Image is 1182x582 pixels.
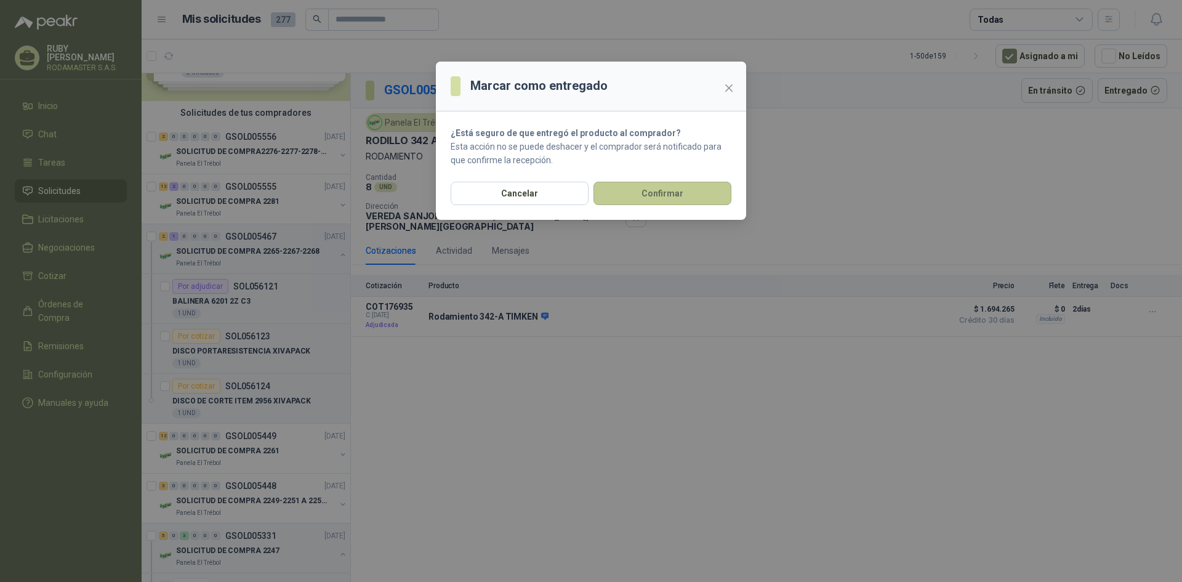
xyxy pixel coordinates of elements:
button: Cancelar [451,182,589,205]
button: Confirmar [593,182,731,205]
span: close [724,83,734,93]
button: Close [719,78,739,98]
p: Esta acción no se puede deshacer y el comprador será notificado para que confirme la recepción. [451,140,731,167]
h3: Marcar como entregado [470,76,608,95]
strong: ¿Está seguro de que entregó el producto al comprador? [451,128,681,138]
